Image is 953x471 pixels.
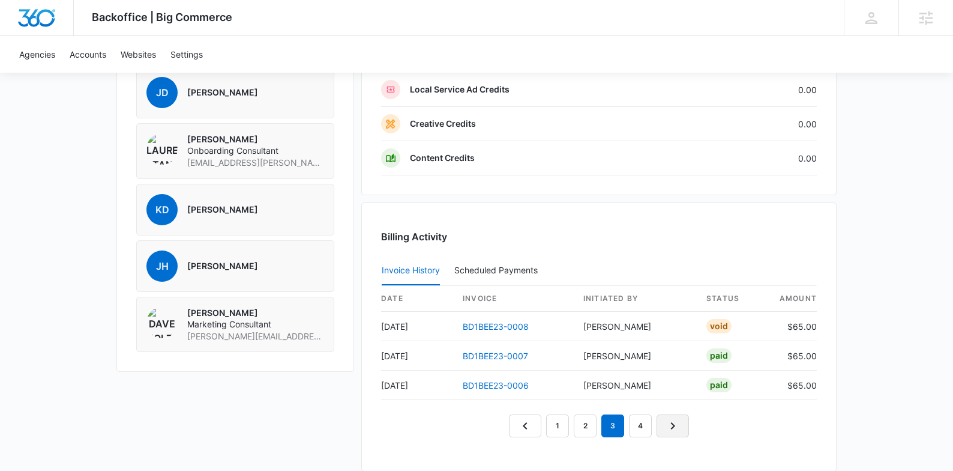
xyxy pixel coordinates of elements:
p: [PERSON_NAME] [187,260,258,272]
td: 0.00 [690,73,817,107]
td: 0.00 [690,141,817,175]
div: Void [706,319,732,333]
img: Lauren Stange [146,133,178,165]
span: kD [146,194,178,225]
a: Previous Page [509,415,541,437]
td: 0.00 [690,107,817,141]
td: [DATE] [381,341,453,371]
span: JH [146,251,178,282]
p: [PERSON_NAME] [187,133,324,145]
td: $65.00 [769,312,817,341]
td: [DATE] [381,371,453,400]
nav: Pagination [509,415,689,437]
a: BD1BEE23-0006 [463,380,529,390]
em: 3 [601,415,624,437]
th: Initiated By [574,286,697,312]
a: Page 4 [629,415,652,437]
a: Next Page [657,415,689,437]
span: JD [146,77,178,108]
th: status [697,286,769,312]
div: Paid [706,348,732,363]
p: [PERSON_NAME] [187,307,324,319]
div: Paid [706,378,732,392]
a: Accounts [62,36,113,73]
td: $65.00 [769,341,817,371]
div: Scheduled Payments [454,266,543,275]
a: Settings [163,36,210,73]
a: Agencies [12,36,62,73]
span: [PERSON_NAME][EMAIL_ADDRESS][PERSON_NAME][DOMAIN_NAME] [187,330,324,342]
td: [PERSON_NAME] [574,371,697,400]
td: [DATE] [381,312,453,341]
p: [PERSON_NAME] [187,204,258,216]
span: Marketing Consultant [187,318,324,330]
a: Page 1 [546,415,569,437]
p: Content Credits [410,152,475,164]
th: date [381,286,453,312]
p: [PERSON_NAME] [187,87,258,99]
td: $65.00 [769,371,817,400]
a: BD1BEE23-0008 [463,321,529,332]
th: invoice [453,286,574,312]
h3: Billing Activity [381,229,817,244]
td: [PERSON_NAME] [574,341,697,371]
p: Local Service Ad Credits [410,84,510,96]
p: Creative Credits [410,118,476,130]
td: [PERSON_NAME] [574,312,697,341]
a: Websites [113,36,163,73]
span: Onboarding Consultant [187,145,324,157]
a: Page 2 [574,415,597,437]
a: BD1BEE23-0007 [463,351,528,361]
button: Invoice History [382,257,440,285]
img: Dave Holzapfel [146,307,178,338]
span: Backoffice | Big Commerce [92,11,232,23]
th: amount [769,286,817,312]
span: [EMAIL_ADDRESS][PERSON_NAME][DOMAIN_NAME] [187,157,324,169]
